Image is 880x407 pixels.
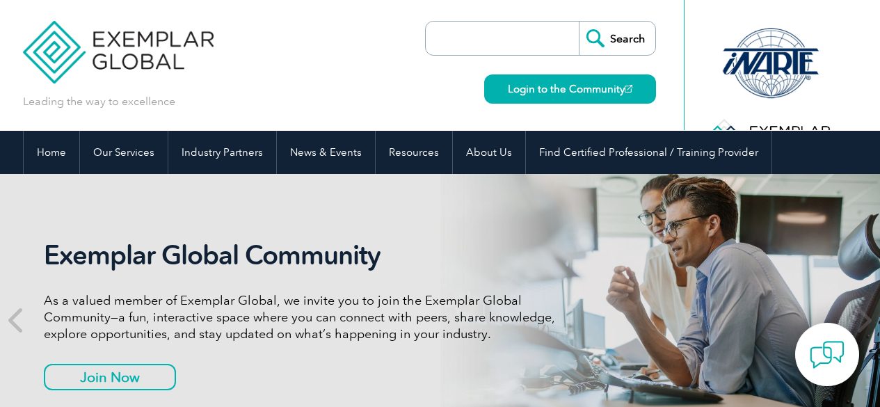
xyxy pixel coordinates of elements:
[168,131,276,174] a: Industry Partners
[24,131,79,174] a: Home
[376,131,452,174] a: Resources
[526,131,771,174] a: Find Certified Professional / Training Provider
[44,292,566,342] p: As a valued member of Exemplar Global, we invite you to join the Exemplar Global Community—a fun,...
[44,239,566,271] h2: Exemplar Global Community
[810,337,845,372] img: contact-chat.png
[625,85,632,93] img: open_square.png
[80,131,168,174] a: Our Services
[23,94,175,109] p: Leading the way to excellence
[484,74,656,104] a: Login to the Community
[44,364,176,390] a: Join Now
[579,22,655,55] input: Search
[277,131,375,174] a: News & Events
[453,131,525,174] a: About Us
